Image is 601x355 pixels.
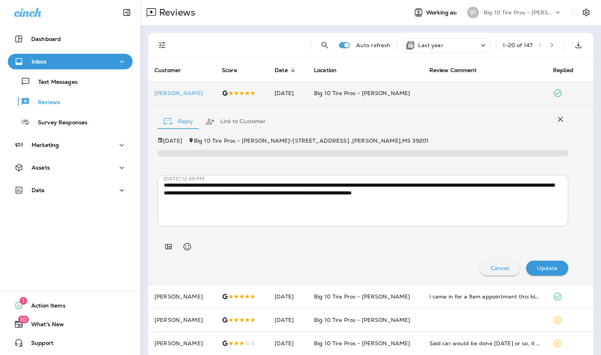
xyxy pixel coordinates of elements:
button: Support [8,335,133,351]
span: 10 [18,316,29,323]
p: Text Messages [30,79,78,86]
span: Big 10 Tire Pros - [PERSON_NAME] [314,293,410,300]
div: I came in for a 9am appointment this blessed morning. Arrived at 8:50 and they took my vehicle in... [429,293,541,300]
button: Filters [154,37,170,53]
span: Action Items [23,302,66,312]
span: Working as: [426,9,459,16]
p: [PERSON_NAME] [154,340,209,346]
div: Said car would be done in 1 day or so, it wasn't. Had my car for almost a week never updated me a... [429,339,541,347]
button: Data [8,182,133,198]
span: Big 10 Tire Pros - [PERSON_NAME] - [STREET_ADDRESS] , [PERSON_NAME] , MS 39201 [194,137,429,144]
span: Location [314,67,347,74]
button: 10What's New [8,316,133,332]
button: Survey Responses [8,114,133,130]
span: Date [275,67,298,74]
button: Add in a premade template [161,239,176,254]
span: Review Comment [429,67,487,74]
span: Location [314,67,337,74]
button: Collapse Sidebar [116,5,138,20]
p: Auto refresh [356,42,391,48]
button: Dashboard [8,31,133,47]
button: Text Messages [8,73,133,90]
span: What's New [23,321,64,330]
span: Score [222,67,237,74]
span: Review Comment [429,67,477,74]
p: Inbox [32,58,46,65]
button: Inbox [8,54,133,69]
button: Search Reviews [317,37,333,53]
span: Customer [154,67,191,74]
button: Link to Customer [199,108,272,136]
span: Big 10 Tire Pros - [PERSON_NAME] [314,340,410,347]
button: Assets [8,160,133,175]
button: Select an emoji [179,239,195,254]
p: Reviews [156,7,195,18]
p: Data [32,187,45,193]
span: 1 [20,297,27,305]
p: Assets [32,164,50,171]
p: Survey Responses [30,119,87,127]
span: Date [275,67,288,74]
p: [DATE] [163,138,182,144]
span: Big 10 Tire Pros - [PERSON_NAME] [314,90,410,97]
p: [PERSON_NAME] [154,90,209,96]
button: Update [526,261,568,276]
span: Customer [154,67,181,74]
button: Reply [158,108,199,136]
p: Marketing [32,142,59,148]
span: Replied [553,67,583,74]
button: Export as CSV [571,37,586,53]
p: Cancel [491,265,509,271]
span: Big 10 Tire Pros - [PERSON_NAME] [314,316,410,323]
p: Reviews [30,99,60,106]
p: Last year [418,42,443,48]
p: [PERSON_NAME] [154,293,209,300]
span: Score [222,67,247,74]
div: Click to view Customer Drawer [154,90,209,96]
span: Support [23,340,53,349]
button: Reviews [8,94,133,110]
button: Cancel [480,261,520,276]
p: Big 10 Tire Pros - [PERSON_NAME] [484,9,554,16]
p: [DATE] 12:49 PM [163,176,574,182]
td: [DATE] [268,308,308,332]
div: 1 - 20 of 147 [503,42,532,48]
span: Replied [553,67,573,74]
td: [DATE] [268,332,308,355]
p: Dashboard [31,36,61,42]
td: [DATE] [268,81,308,105]
div: B1 [467,7,479,18]
button: Settings [579,5,593,19]
p: [PERSON_NAME] [154,317,209,323]
button: 1Action Items [8,298,133,313]
td: [DATE] [268,285,308,308]
p: Update [537,265,557,271]
button: Marketing [8,137,133,153]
